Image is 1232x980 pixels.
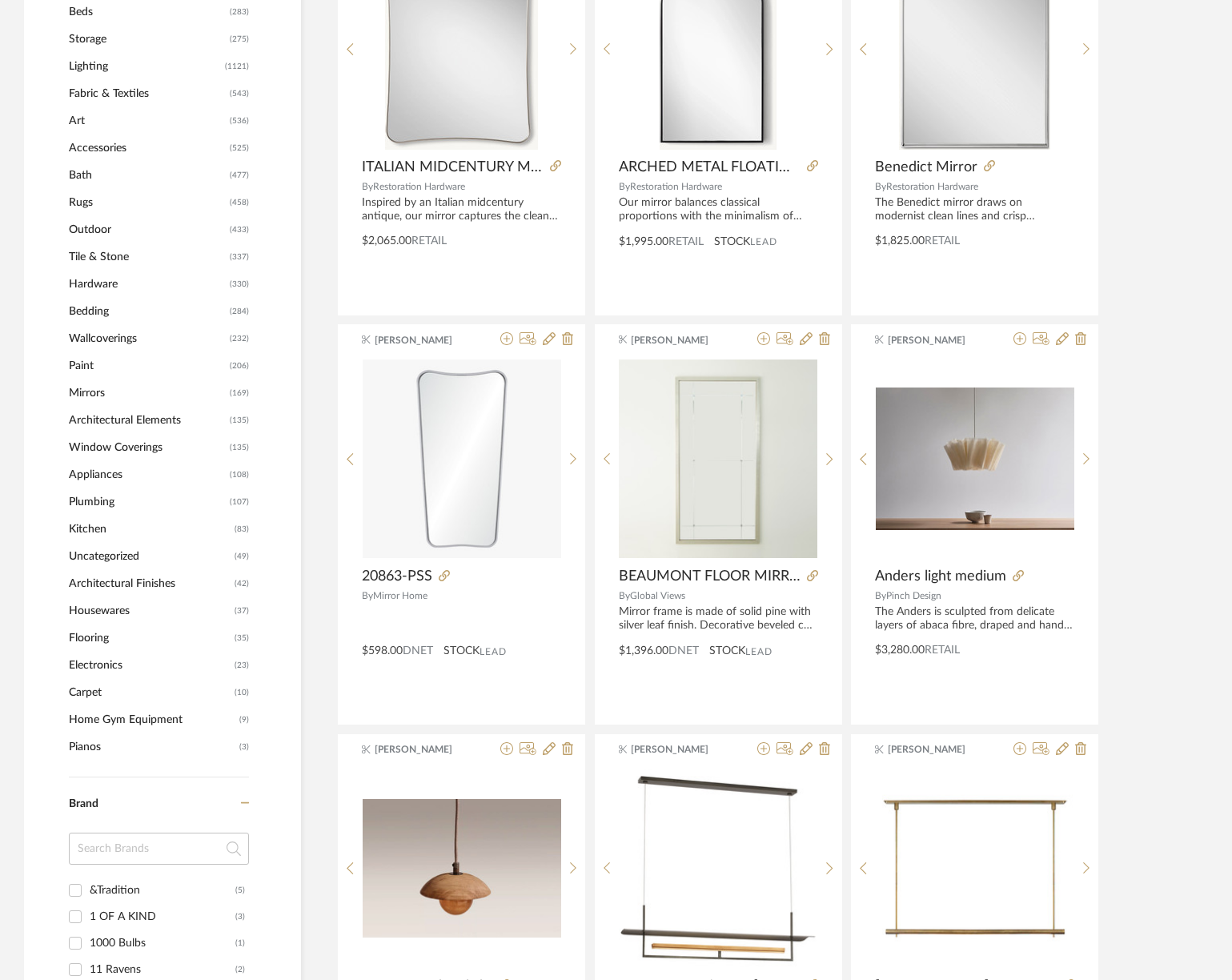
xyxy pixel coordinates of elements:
span: Art [69,107,226,135]
span: By [875,182,886,191]
span: Lead [745,646,773,657]
span: Paint [69,352,226,380]
span: (3) [239,734,249,760]
span: Fabric & Textiles [69,80,226,107]
span: (169) [230,380,249,406]
div: &Tradition [90,878,235,903]
span: Pinch Design [886,591,941,600]
span: (433) [230,217,249,243]
span: Appliances [69,461,226,488]
span: Home Gym Equipment [69,706,235,733]
span: $598.00 [362,645,403,657]
span: $3,280.00 [875,645,925,656]
span: (9) [239,707,249,733]
div: Inspired by an Italian midcentury antique, our mirror captures the clean lines and elegant shapes... [362,196,561,223]
span: Bath [69,162,226,189]
span: STOCK [443,643,480,660]
span: Mirror Home [373,591,427,600]
input: Search Brands [69,833,249,865]
img: Stahl 60" Linear Chandelier [876,769,1074,968]
span: Tile & Stone [69,243,226,271]
span: (107) [230,489,249,515]
span: Mirrors [69,380,226,407]
span: (330) [230,271,249,297]
span: Retail [668,236,704,247]
span: Lead [480,646,507,657]
span: [PERSON_NAME] [631,333,732,347]
span: By [875,591,886,600]
span: (37) [235,598,249,624]
span: (42) [235,571,249,596]
span: Housewares [69,597,231,625]
span: (337) [230,244,249,270]
span: (10) [235,680,249,705]
span: [PERSON_NAME] [631,742,732,757]
img: 20863-PSS [363,359,561,558]
span: Restoration Hardware [373,182,465,191]
span: Uncategorized [69,543,231,570]
span: BEAUMONT FLOOR MIRROR-SILVER [619,568,801,585]
span: ITALIAN MIDCENTURY METAL CONTOURED MIRROR [362,159,544,176]
span: Retail [925,645,960,656]
div: 1000 Bulbs [90,930,235,956]
img: Posent pendant light [363,799,561,938]
div: The Benedict mirror draws on modernist clean lines and crisp geometry to inject lightness and ope... [875,196,1074,223]
img: Anders light medium [876,388,1074,530]
span: DNET [403,645,433,657]
span: Outdoor [69,216,226,243]
span: (35) [235,625,249,651]
span: STOCK [709,643,745,660]
span: DNET [668,645,699,657]
span: Lighting [69,53,221,80]
span: (135) [230,408,249,433]
span: Retail [411,235,447,247]
span: Plumbing [69,488,226,516]
span: Architectural Elements [69,407,226,434]
span: By [362,591,373,600]
span: Accessories [69,135,226,162]
span: Rugs [69,189,226,216]
span: ARCHED METAL FLOATING MIRROR [619,159,801,176]
span: Lead [750,236,777,247]
span: By [362,182,373,191]
span: [PERSON_NAME] [375,742,476,757]
span: (275) [230,26,249,52]
span: Anders light medium [875,568,1006,585]
span: 20863-PSS [362,568,432,585]
span: Global Views [630,591,685,600]
span: $1,396.00 [619,645,668,657]
span: (525) [230,135,249,161]
span: Retail [925,235,960,247]
span: (284) [230,299,249,324]
span: (49) [235,544,249,569]
div: (1) [235,930,245,956]
span: Flooring [69,625,231,652]
div: The Anders is sculpted from delicate layers of abaca fibre, draped and hand-stitched around a cen... [875,605,1074,633]
span: (206) [230,353,249,379]
div: (3) [235,904,245,930]
span: (543) [230,81,249,106]
div: Our mirror balances classical proportions with the minimalism of 1950s design. Set within a thin ... [619,196,818,223]
span: $1,825.00 [875,235,925,247]
span: Benedict Mirror [875,159,977,176]
span: Bedding [69,298,226,325]
span: (1121) [225,54,249,79]
span: STOCK [714,234,750,251]
img: BEAUMONT FLOOR MIRROR-SILVER [619,359,817,558]
span: $2,065.00 [362,235,411,247]
img: Tristan 54" Reflector Linear Chandelier [619,769,817,968]
span: Restoration Hardware [630,182,722,191]
span: Window Coverings [69,434,226,461]
span: Hardware [69,271,226,298]
span: Storage [69,26,226,53]
span: Electronics [69,652,231,679]
span: Carpet [69,679,231,706]
span: Architectural Finishes [69,570,231,597]
span: Kitchen [69,516,231,543]
span: (135) [230,435,249,460]
span: $1,995.00 [619,236,668,247]
span: [PERSON_NAME] [888,742,989,757]
span: Brand [69,798,98,809]
span: (536) [230,108,249,134]
span: (232) [230,326,249,351]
